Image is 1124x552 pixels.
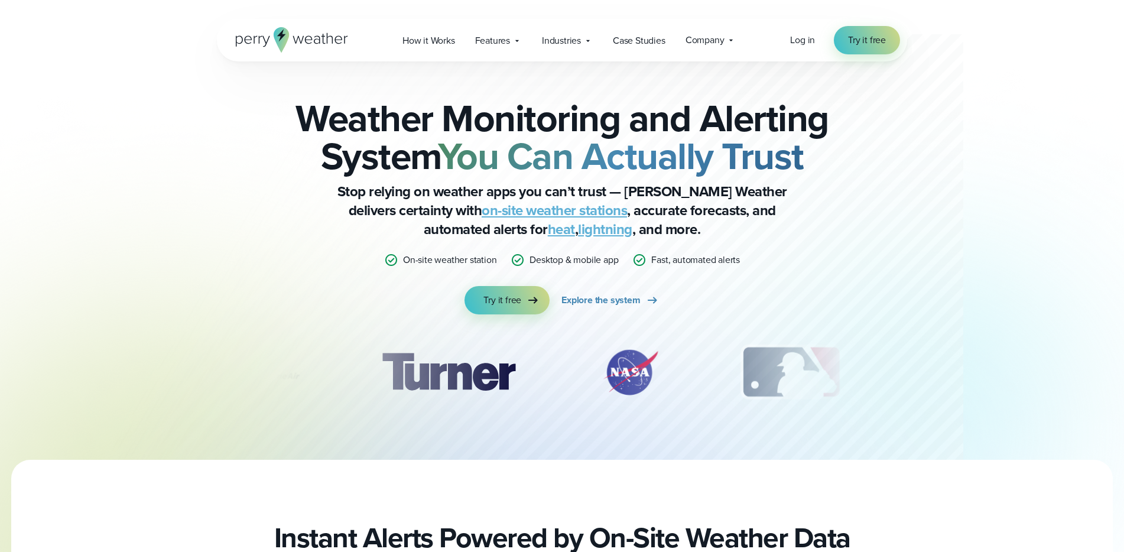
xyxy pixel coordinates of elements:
[561,293,640,307] span: Explore the system
[438,128,804,184] strong: You Can Actually Trust
[578,219,632,240] a: lightning
[464,286,550,314] a: Try it free
[729,343,853,402] img: MLB.svg
[848,33,886,47] span: Try it free
[834,26,900,54] a: Try it free
[686,33,725,47] span: Company
[613,34,665,48] span: Case Studies
[482,200,627,221] a: on-site weather stations
[651,253,740,267] p: Fast, automated alerts
[548,219,575,240] a: heat
[561,286,659,314] a: Explore the system
[729,343,853,402] div: 3 of 12
[790,33,815,47] a: Log in
[365,343,532,402] div: 1 of 12
[475,34,510,48] span: Features
[228,343,308,402] img: Amazon-Air-logo.svg
[529,253,618,267] p: Desktop & mobile app
[326,182,798,239] p: Stop relying on weather apps you can’t trust — [PERSON_NAME] Weather delivers certainty with , ac...
[276,99,848,175] h2: Weather Monitoring and Alerting System
[603,28,675,53] a: Case Studies
[542,34,581,48] span: Industries
[392,28,465,53] a: How it Works
[589,343,672,402] div: 2 of 12
[403,253,496,267] p: On-site weather station
[402,34,455,48] span: How it Works
[365,343,532,402] img: Turner-Construction_1.svg
[276,343,848,408] div: slideshow
[228,343,308,402] div: 12 of 12
[589,343,672,402] img: NASA.svg
[483,293,521,307] span: Try it free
